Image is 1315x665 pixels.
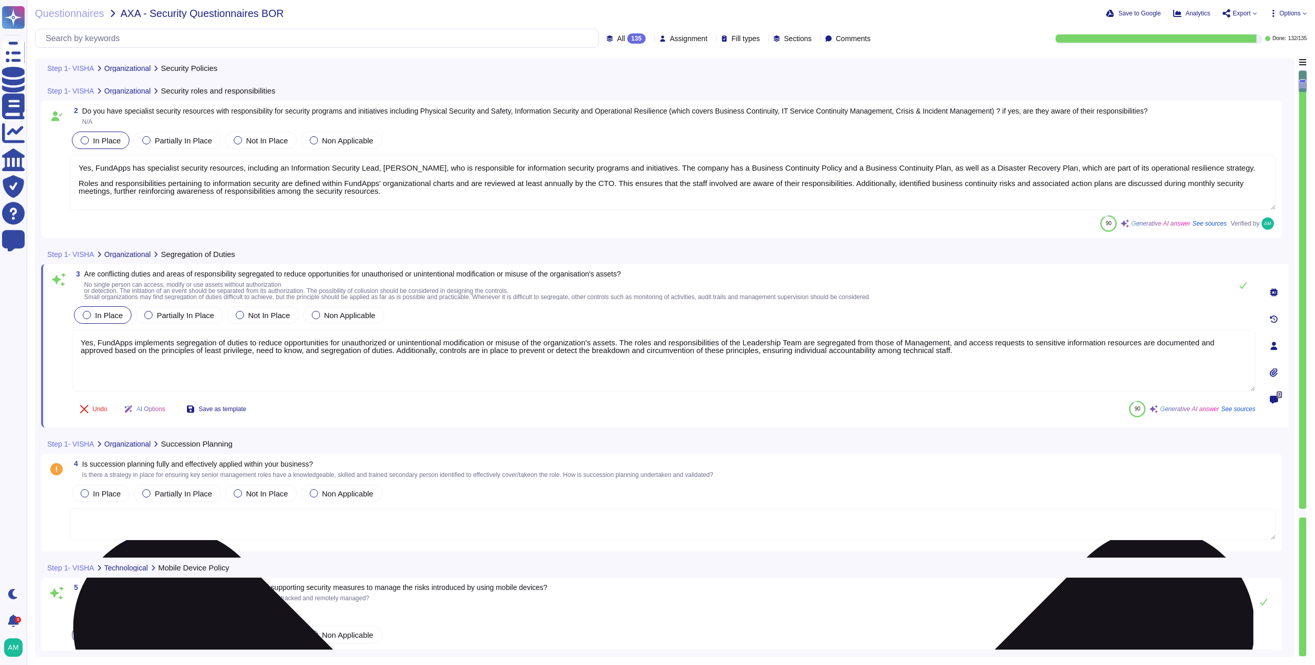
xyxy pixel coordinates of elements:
span: Options [1280,10,1301,16]
span: Save to Google [1118,10,1161,16]
span: 0 [1276,391,1282,398]
textarea: Yes, FundApps has specialist security resources, including an Information Security Lead, [PERSON_... [70,155,1276,210]
span: Not In Place [246,136,288,145]
span: No single person can access, modify or use assets without authorization or detection. The initiat... [84,281,869,301]
span: Security Policies [161,64,217,72]
span: Mobile Device Policy [158,564,229,571]
img: user [4,638,23,657]
span: Security roles and responsibilities [161,87,275,95]
span: Not In Place [248,311,290,320]
span: Questionnaires [35,8,104,19]
span: Partially In Place [155,136,212,145]
span: Organizational [104,65,151,72]
span: Generative AI answer [1131,220,1190,227]
span: AXA - Security Questionnaires BOR [121,8,284,19]
button: Save to Google [1106,9,1161,17]
span: Step 1- VISHA [47,251,94,258]
img: user [1262,217,1274,230]
input: Search by keywords [41,29,598,47]
span: In Place [95,311,123,320]
span: Non Applicable [322,136,373,145]
span: N/A [82,118,92,125]
span: Analytics [1186,10,1210,16]
span: 3 [72,270,80,278]
span: In Place [93,136,121,145]
span: 90 [1135,406,1140,412]
span: Non Applicable [324,311,375,320]
button: user [2,636,30,659]
span: Fill types [731,35,760,42]
span: Organizational [104,251,151,258]
span: Verified by [1231,220,1260,227]
button: Analytics [1173,9,1210,17]
span: Comments [836,35,871,42]
span: All [617,35,625,42]
span: Partially In Place [157,311,214,320]
span: Step 1- VISHA [47,564,94,571]
div: 135 [627,33,646,44]
span: Step 1- VISHA [47,65,94,72]
span: 90 [1106,220,1112,226]
span: Step 1- VISHA [47,440,94,448]
span: 5 [70,584,78,591]
span: See sources [1192,220,1227,227]
span: 2 [70,107,78,114]
span: Technological [104,564,148,571]
span: Assignment [670,35,707,42]
div: 3 [15,617,21,623]
span: Export [1233,10,1251,16]
span: Do you have specialist security resources with responsibility for security programs and initiativ... [82,107,1148,115]
span: Sections [784,35,812,42]
span: 4 [70,460,78,467]
span: 132 / 135 [1288,36,1307,41]
span: Step 1- VISHA [47,87,94,95]
textarea: Yes, FundApps implements segregation of duties to reduce opportunities for unauthorized or uninte... [72,330,1255,392]
span: Organizational [104,440,151,448]
span: Are conflicting duties and areas of responsibility segregated to reduce opportunities for unautho... [84,270,621,278]
span: Organizational [104,87,151,95]
span: Done: [1272,36,1286,41]
span: Succession Planning [161,440,232,448]
span: Segregation of Duties [161,250,235,258]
